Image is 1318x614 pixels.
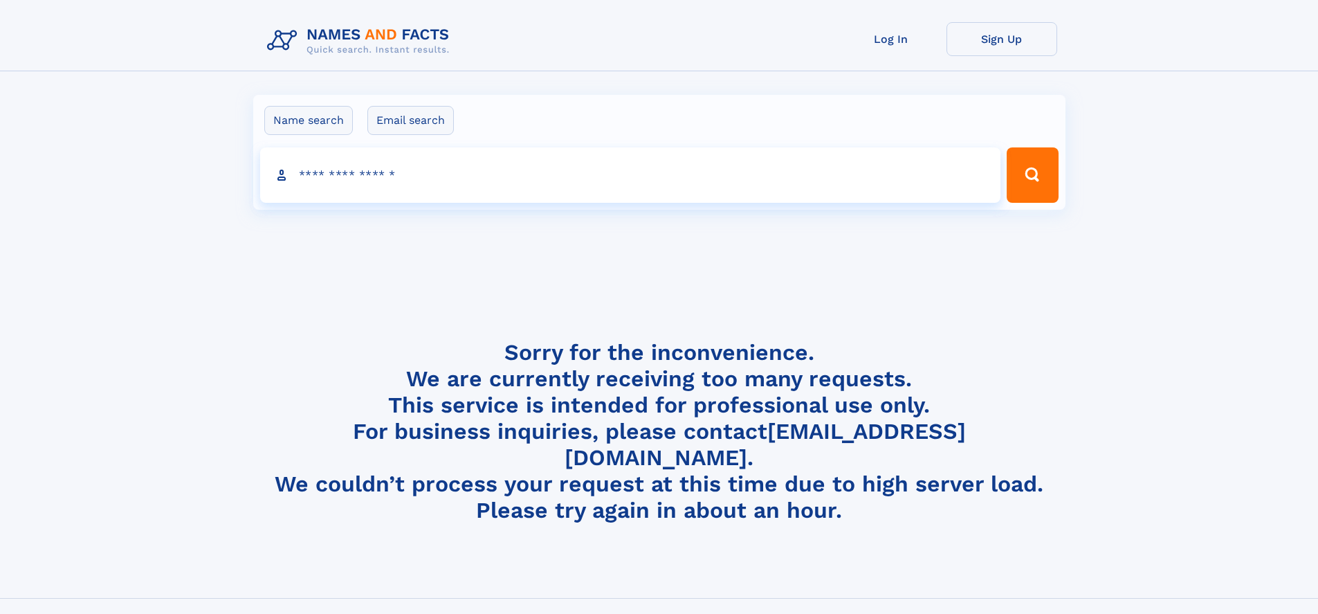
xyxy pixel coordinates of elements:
[367,106,454,135] label: Email search
[264,106,353,135] label: Name search
[1007,147,1058,203] button: Search Button
[565,418,966,471] a: [EMAIL_ADDRESS][DOMAIN_NAME]
[946,22,1057,56] a: Sign Up
[262,339,1057,524] h4: Sorry for the inconvenience. We are currently receiving too many requests. This service is intend...
[260,147,1001,203] input: search input
[262,22,461,60] img: Logo Names and Facts
[836,22,946,56] a: Log In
